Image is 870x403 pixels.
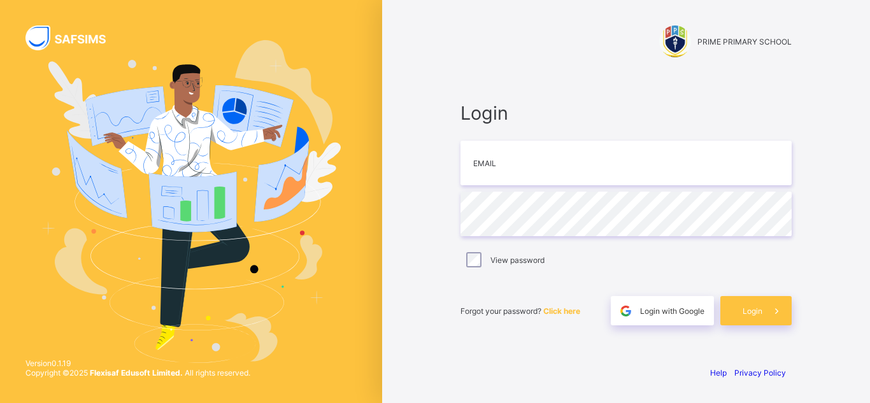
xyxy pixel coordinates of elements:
[460,306,580,316] span: Forgot your password?
[734,368,786,378] a: Privacy Policy
[90,368,183,378] strong: Flexisaf Edusoft Limited.
[697,37,792,46] span: PRIME PRIMARY SCHOOL
[25,358,250,368] span: Version 0.1.19
[543,306,580,316] a: Click here
[743,306,762,316] span: Login
[460,102,792,124] span: Login
[618,304,633,318] img: google.396cfc9801f0270233282035f929180a.svg
[25,368,250,378] span: Copyright © 2025 All rights reserved.
[710,368,727,378] a: Help
[41,40,341,362] img: Hero Image
[640,306,704,316] span: Login with Google
[490,255,545,265] label: View password
[25,25,121,50] img: SAFSIMS Logo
